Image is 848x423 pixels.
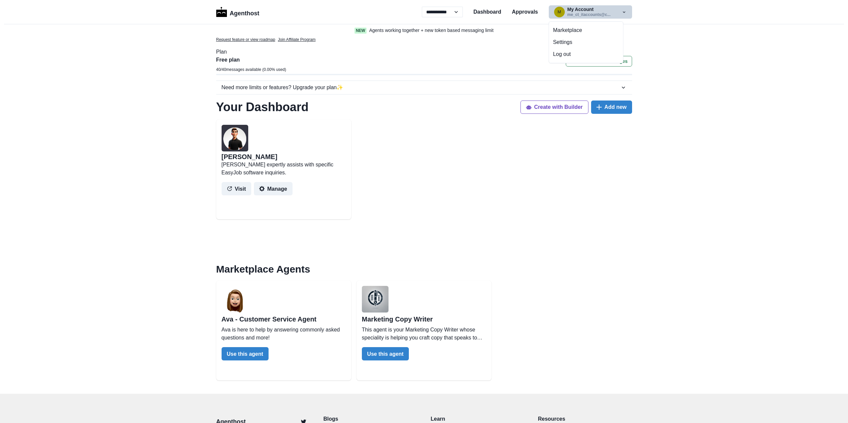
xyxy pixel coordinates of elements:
[520,101,588,114] button: Create with Builder
[216,67,286,73] p: 40 / 40 messages available ( 0.00 % used)
[222,161,346,177] p: [PERSON_NAME] expertly assists with specific EasyJob software inquiries.
[222,84,620,92] div: Need more limits or features? Upgrade your plan ✨
[216,6,260,18] a: LogoAgenthost
[254,182,293,195] button: Manage
[362,286,389,313] img: user%2F2%2Fdef768d2-bb31-48e1-a725-94a4e8c437fd
[222,153,278,161] h2: [PERSON_NAME]
[222,347,269,360] button: Use this agent
[216,100,309,114] h1: Your Dashboard
[362,315,486,323] h2: Marketing Copy Writer
[222,286,248,313] img: user%2F2%2Fb7ac5808-39ff-453c-8ce1-b371fabf5c1b
[549,48,623,60] button: Log out
[216,37,275,43] a: Request feature or view roadmap
[324,415,418,423] a: Blogs
[222,125,248,151] img: user%2F1796%2Ffdc95d4a-7197-4e31-bbf8-ea9af87691dd
[512,8,538,16] a: Approvals
[278,37,316,43] a: Join Affiliate Program
[473,8,501,16] a: Dashboard
[362,347,409,360] button: Use this agent
[431,415,525,423] p: Learn
[566,56,632,74] a: Purchase more messages
[216,48,632,56] p: Plan
[369,27,493,34] p: Agents working together + new token based messaging limit
[549,24,623,36] button: Marketplace
[591,101,632,114] button: Add new
[362,326,486,342] p: This agent is your Marketing Copy Writer whose speciality is helping you craft copy that speaks t...
[216,56,286,64] p: Free plan
[549,36,623,48] button: Settings
[222,315,346,323] h2: Ava - Customer Service Agent
[230,6,259,18] p: Agenthost
[538,415,632,423] p: Resources
[341,27,508,34] a: NewAgents working together + new token based messaging limit
[216,7,227,17] img: Logo
[216,263,632,275] h2: Marketplace Agents
[216,81,632,94] button: Need more limits or features? Upgrade your plan✨
[549,5,632,19] button: me_ct_itaccounts@ctme.coMy Accountme_ct_itaccounts@c...
[222,326,346,342] p: Ava is here to help by answering commonly asked questions and more!
[355,28,367,34] span: New
[222,182,252,195] button: Visit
